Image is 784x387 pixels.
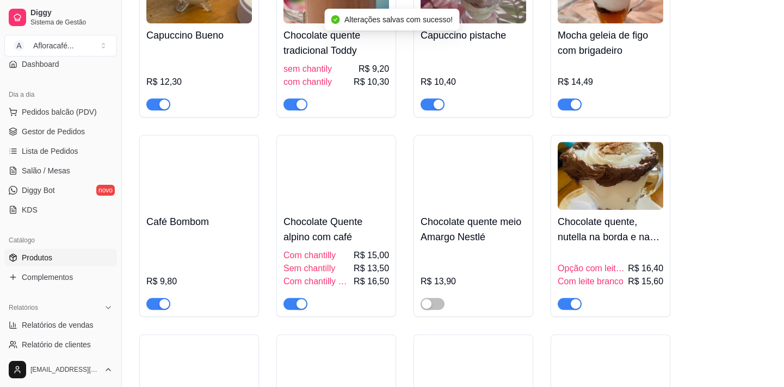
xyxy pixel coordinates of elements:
[283,142,389,210] img: product-image
[421,28,526,43] h4: Capuccino pistache
[283,249,336,262] span: Com chantilly
[4,142,117,160] a: Lista de Pedidos
[146,214,252,229] h4: Café Bombom
[22,339,91,350] span: Relatório de clientes
[4,103,117,121] button: Pedidos balcão (PDV)
[421,76,526,89] div: R$ 10,40
[146,275,252,288] div: R$ 9,80
[421,214,526,245] h4: Chocolate quente meio Amargo Nestlé
[283,63,332,76] span: sem chantily
[4,55,117,73] a: Dashboard
[22,59,59,70] span: Dashboard
[22,126,85,137] span: Gestor de Pedidos
[146,142,252,210] img: product-image
[283,262,335,275] span: Sem chantilly
[331,15,340,24] span: check-circle
[14,40,24,51] span: A
[4,201,117,219] a: KDS
[22,252,52,263] span: Produtos
[421,275,526,288] div: R$ 13,90
[4,316,117,334] a: Relatórios de vendas
[354,249,389,262] span: R$ 15,00
[4,232,117,249] div: Catálogo
[283,28,389,58] h4: Chocolate quente tradicional Toddy
[558,214,663,245] h4: Chocolate quente, nutella na borda e na base
[283,275,351,288] span: Com chantilly e borda de creme de avelã
[22,165,70,176] span: Salão / Mesas
[4,123,117,140] a: Gestor de Pedidos
[4,357,117,383] button: [EMAIL_ADDRESS][DOMAIN_NAME]
[354,275,389,288] span: R$ 16,50
[30,365,100,374] span: [EMAIL_ADDRESS][DOMAIN_NAME]
[421,142,526,210] img: product-image
[558,275,624,288] span: Com leite branco
[30,8,113,18] span: Diggy
[558,142,663,210] img: product-image
[22,204,38,215] span: KDS
[22,107,97,117] span: Pedidos balcão (PDV)
[146,76,252,89] div: R$ 12,30
[4,182,117,199] a: Diggy Botnovo
[9,303,38,312] span: Relatórios
[628,275,663,288] span: R$ 15,60
[4,336,117,353] a: Relatório de clientes
[558,28,663,58] h4: Mocha geleia de figo com brigadeiro
[4,35,117,57] button: Select a team
[4,162,117,179] a: Salão / Mesas
[558,76,663,89] div: R$ 14,49
[22,146,78,157] span: Lista de Pedidos
[4,86,117,103] div: Dia a dia
[4,249,117,266] a: Produtos
[30,18,113,27] span: Sistema de Gestão
[283,214,389,245] h4: Chocolate Quente alpino com café
[558,262,626,275] span: Opção com leite e cacau
[146,28,252,43] h4: Capuccino Bueno
[283,76,332,89] span: com chantily
[33,40,74,51] div: Afloracafé ...
[4,269,117,286] a: Complementos
[359,63,389,76] span: R$ 9,20
[22,320,94,330] span: Relatórios de vendas
[22,185,55,196] span: Diggy Bot
[22,272,73,283] span: Complementos
[354,262,389,275] span: R$ 13,50
[4,4,117,30] a: DiggySistema de Gestão
[628,262,663,275] span: R$ 16,40
[354,76,389,89] span: R$ 10,30
[344,15,453,24] span: Alterações salvas com sucesso!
